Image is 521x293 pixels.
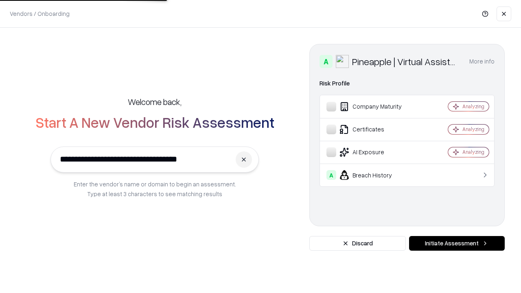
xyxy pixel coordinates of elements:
[462,126,484,133] div: Analyzing
[462,103,484,110] div: Analyzing
[326,147,424,157] div: AI Exposure
[309,236,406,251] button: Discard
[326,102,424,112] div: Company Maturity
[326,125,424,134] div: Certificates
[462,149,484,155] div: Analyzing
[320,79,495,88] div: Risk Profile
[35,114,274,130] h2: Start A New Vendor Risk Assessment
[409,236,505,251] button: Initiate Assessment
[336,55,349,68] img: Pineapple | Virtual Assistant Agency
[10,9,70,18] p: Vendors / Onboarding
[326,170,424,180] div: Breach History
[352,55,460,68] div: Pineapple | Virtual Assistant Agency
[74,179,236,199] p: Enter the vendor’s name or domain to begin an assessment. Type at least 3 characters to see match...
[128,96,182,107] h5: Welcome back,
[326,170,336,180] div: A
[469,54,495,69] button: More info
[320,55,333,68] div: A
